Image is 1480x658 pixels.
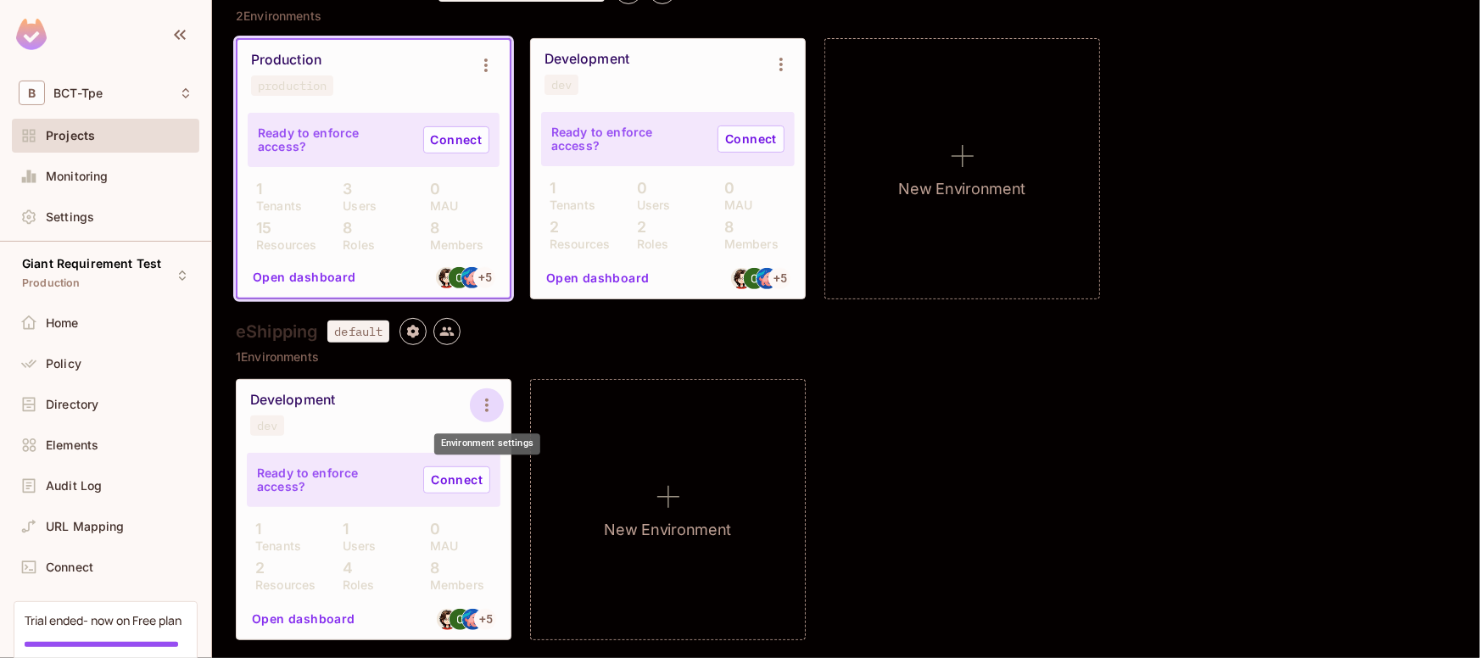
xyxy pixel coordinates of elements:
[236,321,317,342] h4: eShipping
[422,199,458,213] p: MAU
[334,539,377,553] p: Users
[744,268,765,289] img: jonathan.chang@bahwancybertek.com
[423,466,490,493] a: Connect
[334,578,375,592] p: Roles
[551,78,572,92] div: dev
[257,419,277,432] div: dev
[236,350,1456,364] p: 1 Environments
[257,466,410,493] p: Ready to enforce access?
[247,521,261,538] p: 1
[545,51,629,68] div: Development
[25,612,182,628] div: Trial ended- now on Free plan
[436,267,457,288] img: Dylan.tsai@bahwancybertek.com
[422,539,458,553] p: MAU
[334,199,377,213] p: Users
[53,86,103,100] span: Workspace: BCT-Tpe
[422,181,440,198] p: 0
[422,521,440,538] p: 0
[248,220,271,237] p: 15
[247,560,265,577] p: 2
[731,268,752,289] img: Dylan.tsai@bahwancybertek.com
[334,181,352,198] p: 3
[605,517,732,543] h1: New Environment
[539,265,656,292] button: Open dashboard
[716,219,734,236] p: 8
[716,237,779,251] p: Members
[551,125,704,153] p: Ready to enforce access?
[334,560,353,577] p: 4
[450,609,471,630] img: jonathan.chang@bahwancybertek.com
[461,267,483,288] img: taco.chang@bahwancybertek.com
[628,180,647,197] p: 0
[628,219,646,236] p: 2
[399,326,427,343] span: Project settings
[46,357,81,371] span: Policy
[258,79,327,92] div: production
[541,198,595,212] p: Tenants
[46,479,102,493] span: Audit Log
[422,238,484,252] p: Members
[628,198,671,212] p: Users
[19,81,45,105] span: B
[258,126,410,153] p: Ready to enforce access?
[541,219,559,236] p: 2
[248,181,262,198] p: 1
[437,609,458,630] img: Dylan.tsai@bahwancybertek.com
[479,613,493,625] span: + 5
[46,398,98,411] span: Directory
[46,170,109,183] span: Monitoring
[757,268,778,289] img: taco.chang@bahwancybertek.com
[469,48,503,82] button: Environment settings
[449,267,470,288] img: jonathan.chang@bahwancybertek.com
[422,220,439,237] p: 8
[248,199,302,213] p: Tenants
[423,126,489,153] a: Connect
[628,237,669,251] p: Roles
[899,176,1026,202] h1: New Environment
[422,578,484,592] p: Members
[334,220,352,237] p: 8
[46,438,98,452] span: Elements
[462,609,483,630] img: taco.chang@bahwancybertek.com
[334,521,349,538] p: 1
[251,52,321,69] div: Production
[334,238,375,252] p: Roles
[245,605,362,633] button: Open dashboard
[716,198,752,212] p: MAU
[22,257,161,270] span: Giant Requirement Test
[434,433,540,454] div: Environment settings
[764,47,798,81] button: Environment settings
[46,210,94,224] span: Settings
[46,520,125,533] span: URL Mapping
[250,392,335,409] div: Development
[247,539,301,553] p: Tenants
[246,264,363,291] button: Open dashboard
[478,271,492,283] span: + 5
[716,180,734,197] p: 0
[774,272,787,284] span: + 5
[22,276,81,290] span: Production
[470,388,504,422] button: Environment settings
[236,9,1456,23] p: 2 Environments
[46,316,79,330] span: Home
[247,578,316,592] p: Resources
[327,321,389,343] span: default
[541,180,556,197] p: 1
[16,19,47,50] img: SReyMgAAAABJRU5ErkJggg==
[541,237,610,251] p: Resources
[248,238,316,252] p: Resources
[718,125,785,153] a: Connect
[422,560,439,577] p: 8
[46,560,93,574] span: Connect
[46,129,95,142] span: Projects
